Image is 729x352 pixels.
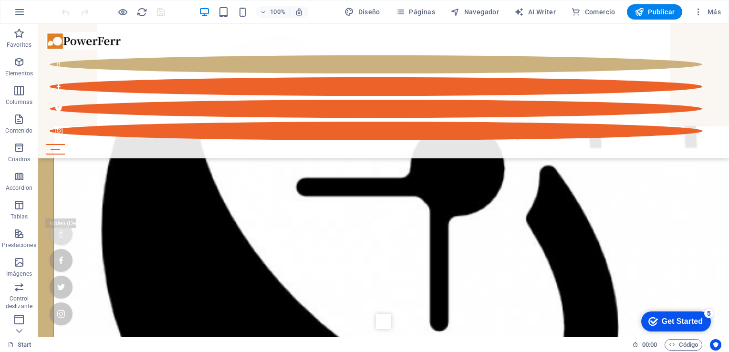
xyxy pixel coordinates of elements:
span: : [649,341,650,348]
div: 5 [71,2,80,11]
p: Favoritos [7,41,31,49]
button: Diseño [341,4,384,20]
p: Columnas [6,98,33,106]
button: 100% [256,6,290,18]
p: Contenido [5,127,32,135]
p: Tablas [10,213,28,220]
button: Navegador [447,4,503,20]
button: Más [690,4,725,20]
span: Publicar [635,7,675,17]
div: Get Started [28,10,69,19]
span: Diseño [344,7,380,17]
button: Usercentrics [710,339,721,351]
i: Volver a cargar página [136,7,147,18]
span: Código [669,339,698,351]
h6: 100% [270,6,285,18]
button: reload [136,6,147,18]
span: Más [694,7,721,17]
div: Diseño (Ctrl+Alt+Y) [341,4,384,20]
button: Código [665,339,702,351]
span: AI Writer [514,7,556,17]
a: Haz clic para cancelar la selección y doble clic para abrir páginas [8,339,31,351]
p: Prestaciones [2,241,36,249]
span: Páginas [396,7,435,17]
button: Páginas [392,4,439,20]
h6: Tiempo de la sesión [632,339,657,351]
p: Cuadros [8,155,31,163]
span: 00 00 [642,339,657,351]
div: Get Started 5 items remaining, 0% complete [8,5,77,25]
p: Accordion [6,184,32,192]
button: Publicar [627,4,683,20]
button: Haz clic para salir del modo de previsualización y seguir editando [117,6,128,18]
span: Navegador [450,7,499,17]
i: Al redimensionar, ajustar el nivel de zoom automáticamente para ajustarse al dispositivo elegido. [295,8,303,16]
button: AI Writer [510,4,560,20]
p: Imágenes [6,270,32,278]
button: Comercio [567,4,619,20]
p: Elementos [5,70,33,77]
span: Comercio [571,7,615,17]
